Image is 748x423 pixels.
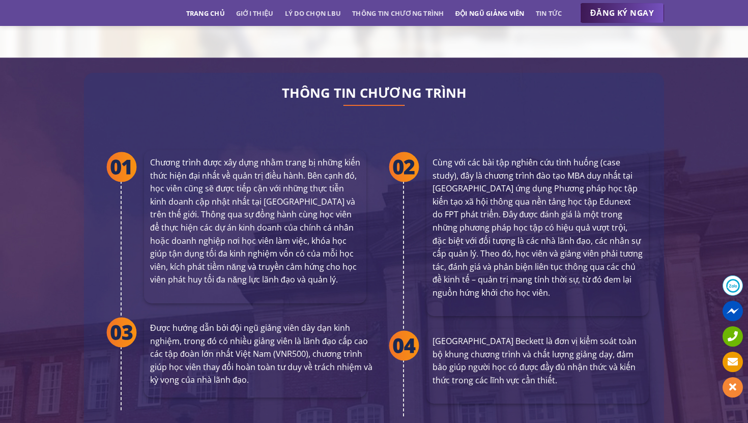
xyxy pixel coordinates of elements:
[285,4,341,22] a: Lý do chọn LBU
[150,156,360,287] p: Chương trình được xây dựng nhằm trang bị những kiến thức hiện đại nhất về quản trị điều hành. Bên...
[455,4,525,22] a: Đội ngũ giảng viên
[186,4,225,22] a: Trang chủ
[433,335,643,387] p: [GEOGRAPHIC_DATA] Beckett là đơn vị kiểm soát toàn bộ khung chương trình và chất lượng giảng dạy,...
[99,88,649,98] h2: THÔNG TIN CHƯƠNG TRÌNH
[343,105,405,106] img: line-lbu.jpg
[590,7,654,19] span: ĐĂNG KÝ NGAY
[433,156,643,300] p: Cùng với các bài tập nghiên cứu tình huống (case study), đây là chương trình đào tạo MBA duy nhất...
[236,4,274,22] a: Giới thiệu
[150,322,372,387] p: Được hướng dẫn bởi đội ngũ giảng viên dày dạn kinh nghiệm, trong đó có nhiều giảng viên là lãnh đ...
[536,4,562,22] a: Tin tức
[352,4,444,22] a: Thông tin chương trình
[580,3,664,23] a: ĐĂNG KÝ NGAY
